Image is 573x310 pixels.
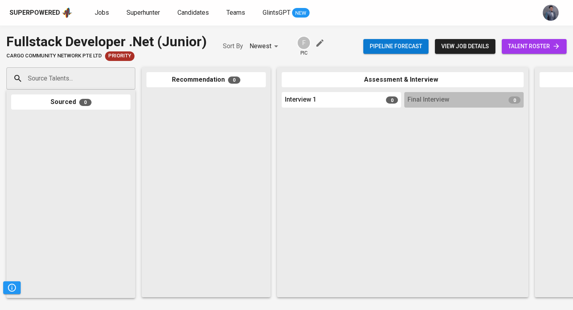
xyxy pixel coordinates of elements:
a: Superpoweredapp logo [10,7,72,19]
p: Sort By [223,41,243,51]
span: 0 [228,77,240,84]
a: GlintsGPT NEW [263,8,310,18]
span: Candidates [177,9,209,16]
button: view job details [435,39,495,54]
span: view job details [441,41,489,51]
span: cargo community network pte ltd [6,52,102,60]
span: Teams [226,9,245,16]
span: NEW [292,9,310,17]
div: Superpowered [10,8,60,18]
button: Pipeline forecast [363,39,429,54]
div: pic [297,36,311,57]
div: Sourced [11,94,131,110]
img: jhon@glints.com [543,5,559,21]
a: Jobs [95,8,111,18]
a: talent roster [502,39,567,54]
span: 0 [509,96,520,104]
span: Superhunter [127,9,160,16]
span: Pipeline forecast [370,41,422,51]
p: Newest [249,41,271,51]
button: Open [131,78,133,79]
a: Superhunter [127,8,162,18]
span: GlintsGPT [263,9,290,16]
a: Teams [226,8,247,18]
span: 0 [386,96,398,104]
div: Recommendation [146,72,266,88]
span: talent roster [508,41,560,51]
img: app logo [62,7,72,19]
span: 0 [79,99,92,106]
div: F [297,36,311,50]
div: Assessment & Interview [282,72,524,88]
span: Priority [105,52,134,60]
a: Candidates [177,8,210,18]
div: New Job received from Demand Team [105,51,134,61]
div: Fullstack Developer .Net (Junior) [6,32,207,51]
span: Jobs [95,9,109,16]
button: Pipeline Triggers [3,281,21,294]
span: Interview 1 [285,95,316,104]
span: Final Interview [407,95,449,104]
div: Newest [249,39,281,54]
